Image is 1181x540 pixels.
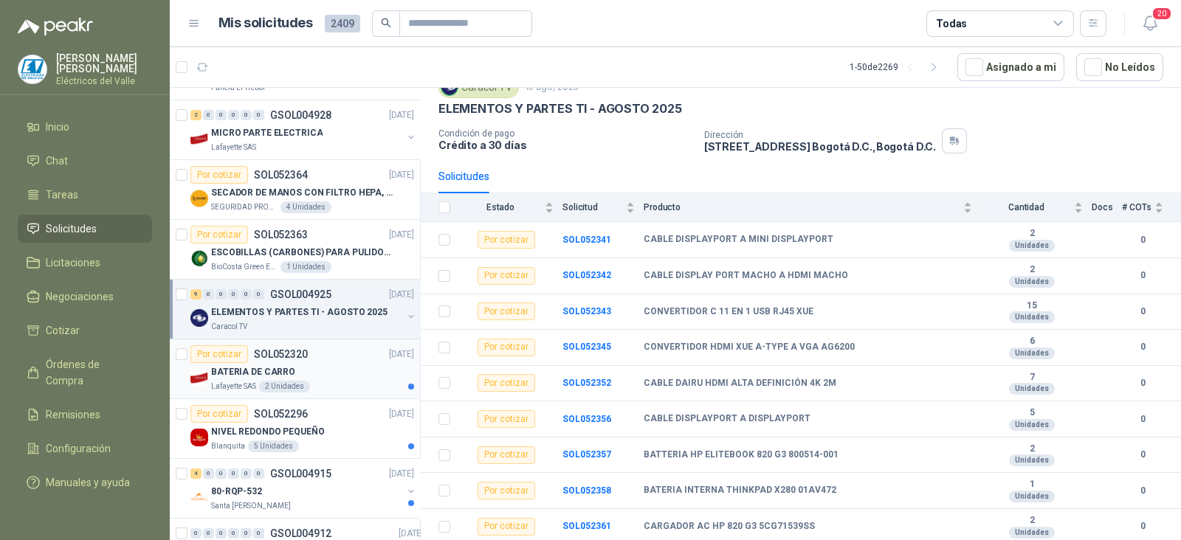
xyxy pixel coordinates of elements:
[253,110,264,120] div: 0
[389,108,414,122] p: [DATE]
[190,345,248,363] div: Por cotizar
[216,110,227,120] div: 0
[438,128,692,139] p: Condición de pago
[216,289,227,300] div: 0
[211,321,247,333] p: Caracol TV
[190,110,202,120] div: 2
[228,110,239,120] div: 0
[211,82,265,94] p: Panela El Trébol
[241,110,252,120] div: 0
[459,202,542,212] span: Estado
[1122,233,1163,247] b: 0
[18,18,93,35] img: Logo peakr
[981,515,1083,527] b: 2
[259,381,310,392] div: 2 Unidades
[211,261,278,273] p: BioCosta Green Energy S.A.S
[203,110,214,120] div: 0
[1122,519,1163,533] b: 0
[228,289,239,300] div: 0
[18,435,152,463] a: Configuración
[46,440,111,457] span: Configuración
[644,234,833,246] b: CABLE DISPLAYPORT A MINI DISPLAYPORT
[190,190,208,207] img: Company Logo
[478,518,535,536] div: Por cotizar
[562,306,611,316] a: SOL052343
[1137,10,1163,37] button: 20
[478,267,535,285] div: Por cotizar
[46,255,100,271] span: Licitaciones
[216,468,227,479] div: 0
[18,147,152,175] a: Chat
[562,485,611,496] a: SOL052358
[981,228,1083,240] b: 2
[389,347,414,361] p: [DATE]
[644,521,815,533] b: CARGADOR AC HP 820 G3 5CG71539SS
[562,414,611,424] a: SOL052356
[270,110,331,120] p: GSOL004928
[211,305,388,319] p: ELEMENTOS Y PARTES TI - AGOSTO 2025
[1122,193,1181,222] th: # COTs
[562,521,611,531] b: SOL052361
[936,15,967,32] div: Todas
[1122,305,1163,319] b: 0
[644,342,855,353] b: CONVERTIDOR HDMI XUE A-TYPE A VGA AG6200
[190,468,202,479] div: 4
[253,289,264,300] div: 0
[46,153,68,169] span: Chat
[211,485,262,499] p: 80-RQP-532
[253,528,264,539] div: 0
[46,288,114,305] span: Negociaciones
[18,401,152,429] a: Remisiones
[1009,383,1055,395] div: Unidades
[438,139,692,151] p: Crédito a 30 días
[270,468,331,479] p: GSOL004915
[981,407,1083,419] b: 5
[18,316,152,345] a: Cotizar
[203,528,214,539] div: 0
[18,249,152,277] a: Licitaciones
[850,55,946,79] div: 1 - 50 de 2269
[190,369,208,387] img: Company Logo
[170,399,420,459] a: Por cotizarSOL052296[DATE] Company LogoNIVEL REDONDO PEQUEÑOBlanquita5 Unidades
[46,474,130,491] span: Manuales y ayuda
[280,261,331,273] div: 1 Unidades
[211,246,395,260] p: ESCOBILLAS (CARBONES) PARA PULIDORA DEWALT
[46,119,69,135] span: Inicio
[459,193,562,222] th: Estado
[704,130,936,140] p: Dirección
[211,186,395,200] p: SECADOR DE MANOS CON FILTRO HEPA, SECADO RAPIDO
[389,228,414,242] p: [DATE]
[211,381,256,392] p: Lafayette SAS
[46,322,80,339] span: Cotizar
[254,349,308,359] p: SOL052320
[1122,269,1163,283] b: 0
[18,350,152,395] a: Órdenes de Compra
[190,429,208,446] img: Company Logo
[211,425,324,439] p: NIVEL REDONDO PEQUEÑO
[1009,527,1055,539] div: Unidades
[1151,7,1172,21] span: 20
[438,168,489,184] div: Solicitudes
[1009,454,1055,466] div: Unidades
[18,468,152,496] a: Manuales y ayuda
[478,446,535,464] div: Por cotizar
[1009,419,1055,431] div: Unidades
[562,202,623,212] span: Solicitud
[644,270,848,282] b: CABLE DISPLAY PORT MACHO A HDMI MACHO
[190,488,208,506] img: Company Logo
[211,440,245,452] p: Blanquita
[190,106,417,153] a: 2 0 0 0 0 0 GSOL004928[DATE] Company LogoMICRO PARTE ELECTRICALafayette SAS
[18,283,152,311] a: Negociaciones
[562,193,644,222] th: Solicitud
[478,231,535,249] div: Por cotizar
[981,300,1083,312] b: 15
[190,528,202,539] div: 0
[562,342,611,352] a: SOL052345
[228,468,239,479] div: 0
[203,289,214,300] div: 0
[562,449,611,460] a: SOL052357
[562,378,611,388] a: SOL052352
[325,15,360,32] span: 2409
